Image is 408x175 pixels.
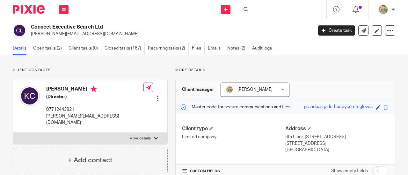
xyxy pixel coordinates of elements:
[31,24,253,30] h2: Connect Executive Search Ltd
[378,4,388,15] img: ELEVENACCOUNTSBRANDINGSESSIONSEPT2020HIRES-15.jpg
[13,68,168,73] p: Client contacts
[105,42,145,55] a: Closed tasks (167)
[19,86,40,106] img: svg%3E
[13,5,45,14] img: Pixie
[69,42,101,55] a: Client tasks (0)
[68,155,113,165] h4: + Add contact
[285,140,389,147] p: [STREET_ADDRESS]
[13,24,26,37] img: svg%3E
[129,136,151,141] p: More details
[285,147,389,153] p: [GEOGRAPHIC_DATA]
[331,168,368,174] label: Show empty fields
[46,106,143,113] p: 07712443821
[31,31,309,37] p: [PERSON_NAME][EMAIL_ADDRESS][DOMAIN_NAME]
[46,86,143,94] h4: [PERSON_NAME]
[226,86,233,93] img: ELEVENACCOUNTSBRANDINGSESSIONSEPT2020HIRES-15.jpg
[33,42,65,55] a: Open tasks (2)
[192,42,205,55] a: Files
[46,94,143,100] h5: (Director)
[175,68,395,73] p: More details
[285,125,389,132] h4: Address
[13,42,30,55] a: Details
[318,25,355,36] a: Create task
[182,86,214,93] h3: Client manager
[227,42,249,55] a: Notes (2)
[182,134,285,140] p: Limited company
[304,104,373,111] div: grandpas-jade-honeycomb-gloves
[46,113,143,126] p: [PERSON_NAME][EMAIL_ADDRESS][DOMAIN_NAME]
[148,42,189,55] a: Recurring tasks (2)
[285,134,389,140] p: 6th Floor, [STREET_ADDRESS]
[252,42,275,55] a: Audit logs
[237,87,273,92] span: [PERSON_NAME]
[208,42,224,55] a: Emails
[91,86,97,92] i: Primary
[180,104,290,110] p: Master code for secure communications and files
[182,125,285,132] h4: Client type
[182,169,285,174] h4: CUSTOM FIELDS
